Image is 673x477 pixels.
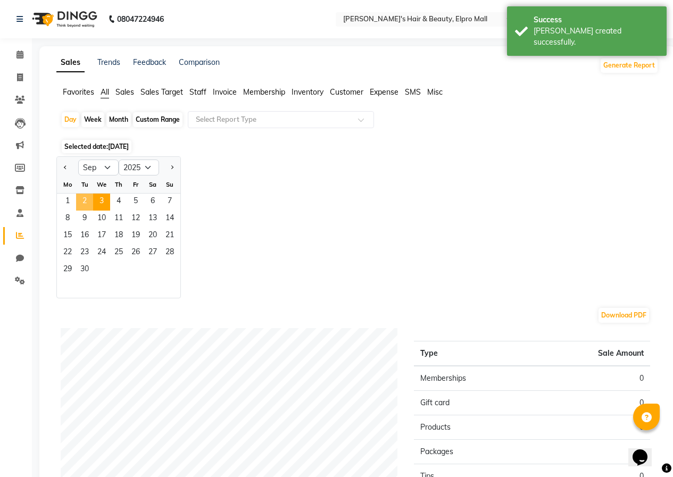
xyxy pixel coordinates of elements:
[93,228,110,245] div: Wednesday, September 17, 2025
[144,211,161,228] span: 13
[93,194,110,211] div: Wednesday, September 3, 2025
[59,228,76,245] div: Monday, September 15, 2025
[59,211,76,228] span: 8
[532,415,650,440] td: 0
[59,228,76,245] span: 15
[628,434,662,466] iframe: chat widget
[599,308,649,323] button: Download PDF
[59,262,76,279] div: Monday, September 29, 2025
[161,194,178,211] span: 7
[427,87,443,97] span: Misc
[532,391,650,415] td: 0
[93,211,110,228] span: 10
[59,194,76,211] div: Monday, September 1, 2025
[93,245,110,262] div: Wednesday, September 24, 2025
[161,176,178,193] div: Su
[127,245,144,262] div: Friday, September 26, 2025
[93,194,110,211] span: 3
[144,228,161,245] div: Saturday, September 20, 2025
[370,87,398,97] span: Expense
[76,245,93,262] div: Tuesday, September 23, 2025
[140,87,183,97] span: Sales Target
[414,415,532,440] td: Products
[81,112,104,127] div: Week
[76,228,93,245] span: 16
[532,440,650,464] td: 0
[127,211,144,228] div: Friday, September 12, 2025
[144,194,161,211] div: Saturday, September 6, 2025
[127,194,144,211] span: 5
[414,391,532,415] td: Gift card
[62,112,79,127] div: Day
[405,87,421,97] span: SMS
[127,194,144,211] div: Friday, September 5, 2025
[108,143,129,150] span: [DATE]
[161,194,178,211] div: Sunday, September 7, 2025
[161,228,178,245] div: Sunday, September 21, 2025
[110,245,127,262] div: Thursday, September 25, 2025
[93,176,110,193] div: We
[110,211,127,228] span: 11
[330,87,363,97] span: Customer
[76,262,93,279] span: 30
[61,159,70,176] button: Previous month
[76,211,93,228] div: Tuesday, September 9, 2025
[56,53,85,72] a: Sales
[127,176,144,193] div: Fr
[532,341,650,366] th: Sale Amount
[161,245,178,262] span: 28
[534,26,659,48] div: Bill created successfully.
[106,112,131,127] div: Month
[76,228,93,245] div: Tuesday, September 16, 2025
[414,440,532,464] td: Packages
[27,4,100,34] img: logo
[62,140,131,153] span: Selected date:
[133,112,182,127] div: Custom Range
[161,211,178,228] div: Sunday, September 14, 2025
[63,87,94,97] span: Favorites
[133,57,166,67] a: Feedback
[292,87,323,97] span: Inventory
[76,245,93,262] span: 23
[127,228,144,245] div: Friday, September 19, 2025
[144,245,161,262] span: 27
[189,87,206,97] span: Staff
[59,245,76,262] div: Monday, September 22, 2025
[414,341,532,366] th: Type
[168,159,176,176] button: Next month
[110,228,127,245] div: Thursday, September 18, 2025
[243,87,285,97] span: Membership
[601,58,658,73] button: Generate Report
[213,87,237,97] span: Invoice
[76,194,93,211] span: 2
[144,194,161,211] span: 6
[93,228,110,245] span: 17
[144,228,161,245] span: 20
[161,211,178,228] span: 14
[127,228,144,245] span: 19
[144,176,161,193] div: Sa
[534,14,659,26] div: Success
[110,211,127,228] div: Thursday, September 11, 2025
[179,57,220,67] a: Comparison
[97,57,120,67] a: Trends
[59,194,76,211] span: 1
[59,176,76,193] div: Mo
[110,245,127,262] span: 25
[59,245,76,262] span: 22
[161,245,178,262] div: Sunday, September 28, 2025
[78,160,119,175] select: Select month
[110,194,127,211] div: Thursday, September 4, 2025
[101,87,109,97] span: All
[532,366,650,391] td: 0
[76,211,93,228] span: 9
[127,245,144,262] span: 26
[110,176,127,193] div: Th
[76,194,93,211] div: Tuesday, September 2, 2025
[59,262,76,279] span: 29
[110,228,127,245] span: 18
[59,211,76,228] div: Monday, September 8, 2025
[161,228,178,245] span: 21
[115,87,134,97] span: Sales
[76,262,93,279] div: Tuesday, September 30, 2025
